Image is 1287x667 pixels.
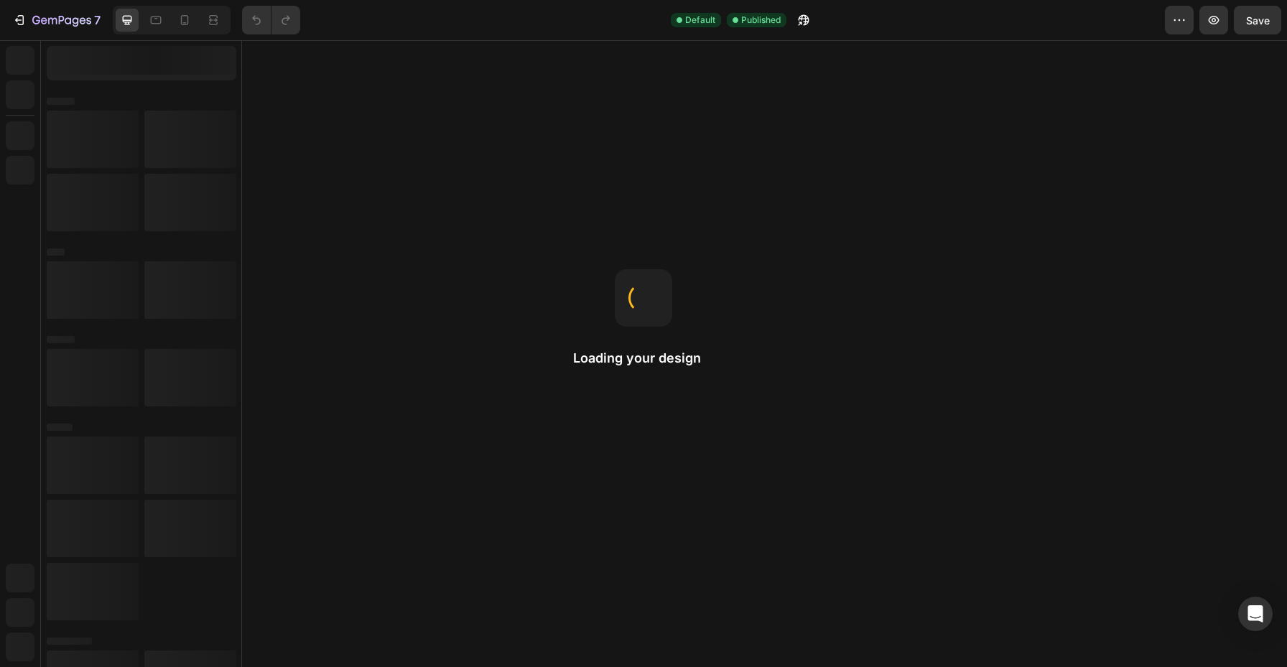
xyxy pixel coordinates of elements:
button: Save [1234,6,1281,34]
h2: Loading your design [573,350,714,367]
span: Published [741,14,781,27]
div: Undo/Redo [242,6,300,34]
span: Default [685,14,715,27]
button: 7 [6,6,107,34]
div: Open Intercom Messenger [1238,597,1273,631]
p: 7 [94,11,101,29]
span: Save [1246,14,1270,27]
